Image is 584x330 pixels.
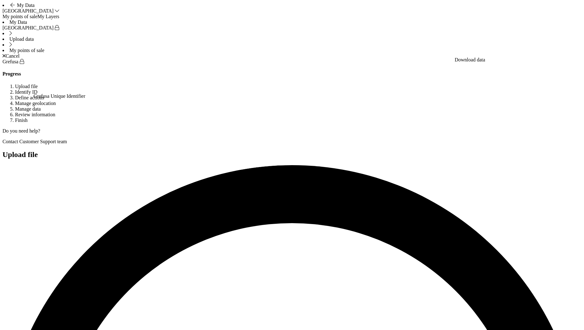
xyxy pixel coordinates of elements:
[9,19,27,25] span: My Data
[3,53,581,59] div: Cancel
[3,25,581,31] div: [GEOGRAPHIC_DATA]
[3,59,581,65] div: Grefusa
[15,106,581,112] li: Manage data
[3,128,581,134] p: Do you need help?
[38,14,59,19] a: My Layers
[15,84,581,89] li: Upload file
[3,14,38,19] a: My points of sale
[3,71,581,77] h4: Progress
[15,89,581,95] li: Identify ID
[15,112,581,118] li: Review information
[34,93,85,99] div: Grefusa Unique Identifier
[15,118,581,123] li: Finish
[3,36,581,42] li: Upload data
[3,139,581,144] div: Contact Customer Support team
[15,101,581,106] li: Manage geolocation
[17,3,34,8] span: My Data
[3,8,54,13] span: [GEOGRAPHIC_DATA]
[3,150,581,159] h2: Upload file
[455,57,485,63] div: Download data
[15,95,581,101] li: Define actions
[3,48,581,53] li: My points of sale
[13,4,35,10] span: Support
